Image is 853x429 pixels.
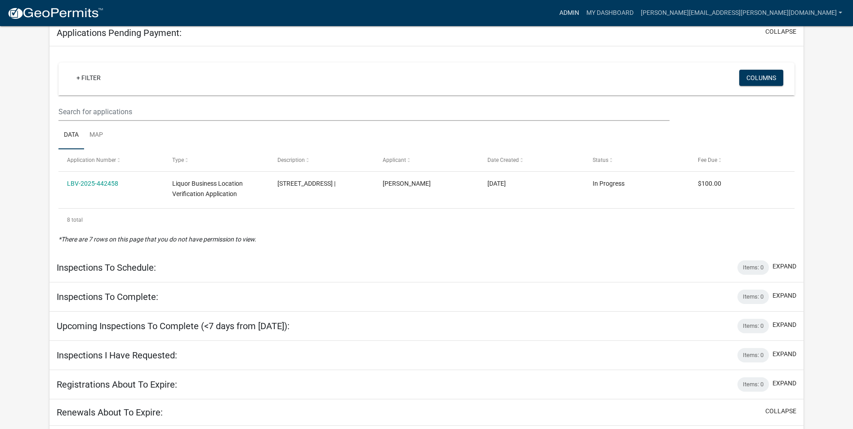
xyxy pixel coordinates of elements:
input: Search for applications [58,103,670,121]
div: Items: 0 [737,260,769,275]
h5: Upcoming Inspections To Complete (<7 days from [DATE]): [57,321,290,331]
h5: Inspections To Schedule: [57,262,156,273]
button: collapse [765,407,796,416]
a: My Dashboard [583,4,637,22]
span: 06/27/2025 [487,180,506,187]
span: 7983 E 400 N, Kokomo, IN 46901 | [277,180,335,187]
span: Application Number [67,157,116,163]
i: *There are 7 rows on this page that you do not have permission to view. [58,236,256,243]
button: expand [773,379,796,388]
div: Items: 0 [737,348,769,362]
span: Fee Due [698,157,717,163]
datatable-header-cell: Description [269,149,374,171]
div: Items: 0 [737,290,769,304]
h5: Inspections I Have Requested: [57,350,177,361]
button: expand [773,262,796,271]
h5: Inspections To Complete: [57,291,158,302]
h5: Renewals About To Expire: [57,407,163,418]
button: expand [773,349,796,359]
a: Map [84,121,108,150]
datatable-header-cell: Applicant [374,149,479,171]
a: Data [58,121,84,150]
datatable-header-cell: Status [584,149,689,171]
div: 8 total [58,209,795,231]
datatable-header-cell: Fee Due [689,149,795,171]
span: Status [593,157,608,163]
h5: Applications Pending Payment: [57,27,182,38]
span: $100.00 [698,180,721,187]
span: In Progress [593,180,625,187]
button: expand [773,291,796,300]
datatable-header-cell: Date Created [479,149,584,171]
span: Date Created [487,157,519,163]
span: Liquor Business Location Verification Application [172,180,243,197]
h5: Registrations About To Expire: [57,379,177,390]
button: expand [773,320,796,330]
button: collapse [765,27,796,36]
button: Columns [739,70,783,86]
div: collapse [49,46,804,253]
span: Shylee Bryanne Harreld-Swan [383,180,431,187]
span: Applicant [383,157,406,163]
a: + Filter [69,70,108,86]
datatable-header-cell: Application Number [58,149,164,171]
a: Admin [556,4,583,22]
datatable-header-cell: Type [164,149,269,171]
span: Type [172,157,184,163]
a: LBV-2025-442458 [67,180,118,187]
div: Items: 0 [737,319,769,333]
span: Description [277,157,305,163]
div: Items: 0 [737,377,769,392]
a: [PERSON_NAME][EMAIL_ADDRESS][PERSON_NAME][DOMAIN_NAME] [637,4,846,22]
